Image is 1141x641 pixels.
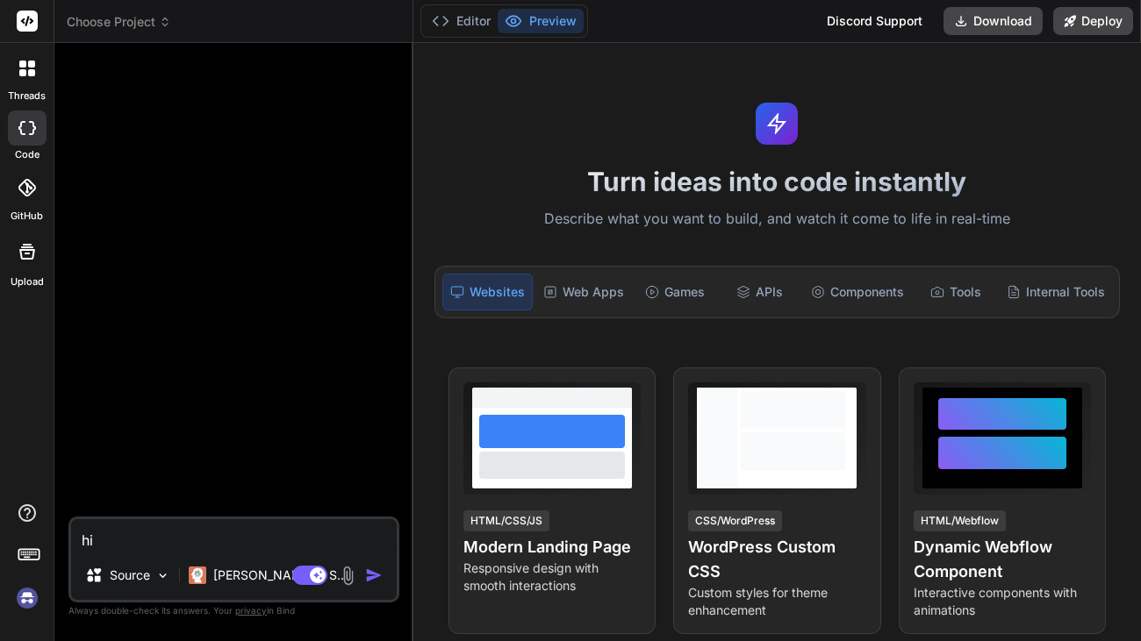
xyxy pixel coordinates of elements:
[15,147,39,162] label: code
[12,583,42,613] img: signin
[338,566,358,586] img: attachment
[189,566,206,584] img: Claude 4 Sonnet
[536,274,631,310] div: Web Apps
[424,166,1130,197] h1: Turn ideas into code instantly
[11,209,43,224] label: GitHub
[804,274,911,310] div: Components
[235,605,267,616] span: privacy
[688,510,782,531] div: CSS/WordPress
[424,208,1130,231] p: Describe what you want to build, and watch it come to life in real-time
[914,535,1091,584] h4: Dynamic Webflow Component
[110,566,150,584] p: Source
[1000,274,1112,310] div: Internal Tools
[1053,7,1133,35] button: Deploy
[213,566,344,584] p: [PERSON_NAME] 4 S..
[365,566,383,584] img: icon
[635,274,716,310] div: Games
[914,584,1091,619] p: Interactive components with animations
[816,7,933,35] div: Discord Support
[425,9,498,33] button: Editor
[914,510,1006,531] div: HTML/Webflow
[688,535,865,584] h4: WordPress Custom CSS
[688,584,865,619] p: Custom styles for theme enhancement
[155,568,170,583] img: Pick Models
[463,559,641,595] p: Responsive design with smooth interactions
[67,13,171,31] span: Choose Project
[944,7,1043,35] button: Download
[8,89,46,103] label: threads
[463,510,549,531] div: HTML/CSS/JS
[915,274,996,310] div: Tools
[71,519,397,551] textarea: hi
[463,535,641,559] h4: Modern Landing Page
[442,274,533,310] div: Websites
[498,9,584,33] button: Preview
[719,274,800,310] div: APIs
[11,274,44,289] label: Upload
[68,602,399,619] p: Always double-check its answers. Your in Bind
